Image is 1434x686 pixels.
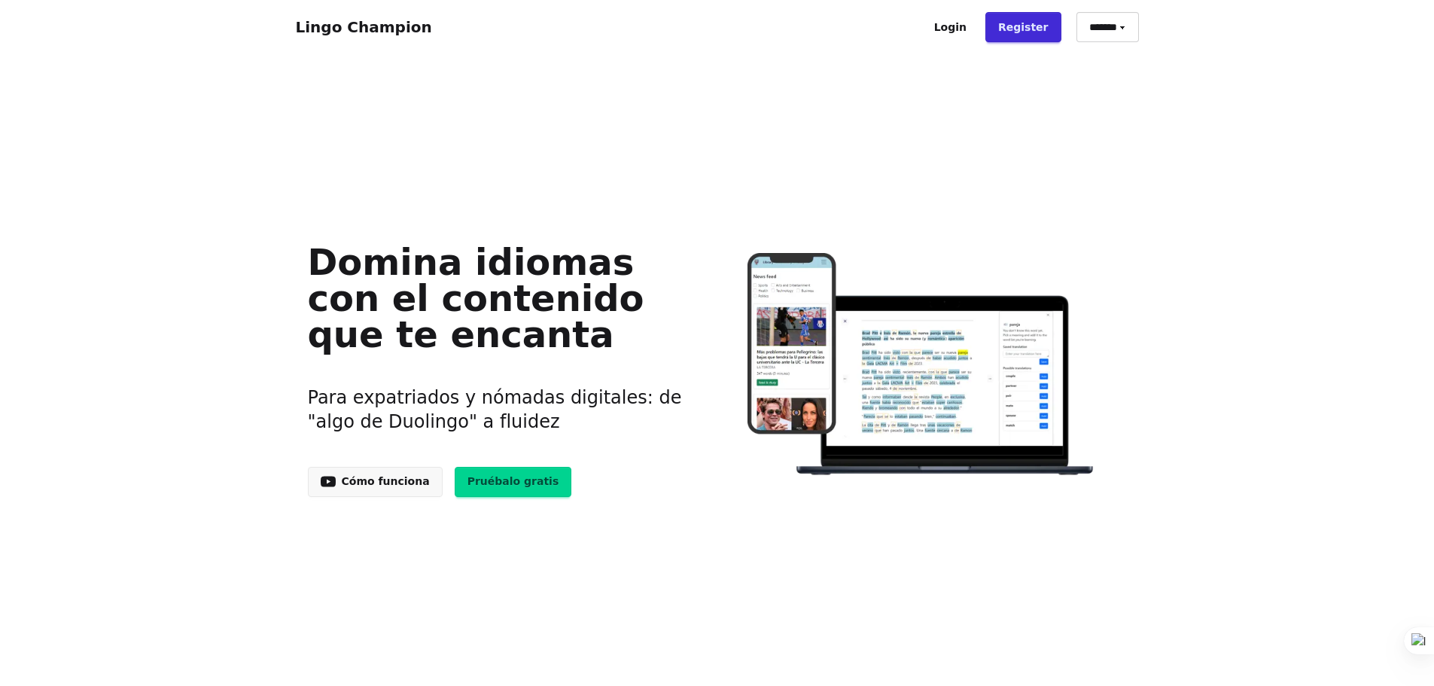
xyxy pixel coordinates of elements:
a: Cómo funciona [308,467,443,497]
a: Login [921,12,979,42]
h1: Domina idiomas con el contenido que te encanta [308,244,694,352]
h3: Para expatriados y nómadas digitales: de "algo de Duolingo" a fluidez [308,367,694,452]
a: Register [985,12,1061,42]
img: Aprende idiomas en línea [717,253,1126,478]
a: Lingo Champion [296,18,432,36]
a: Pruébalo gratis [455,467,572,497]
